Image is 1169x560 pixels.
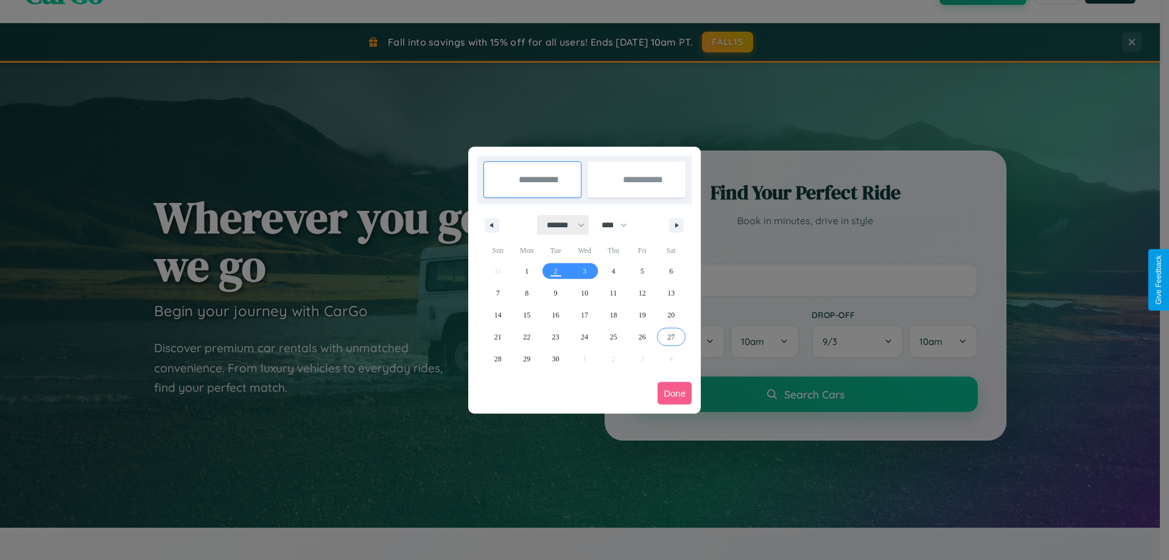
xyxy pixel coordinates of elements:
button: 29 [512,348,541,370]
span: 18 [609,304,617,326]
button: 15 [512,304,541,326]
span: 30 [552,348,560,370]
span: 5 [641,260,644,282]
span: 19 [639,304,646,326]
button: 7 [483,282,512,304]
button: 17 [570,304,599,326]
span: 13 [667,282,675,304]
button: 2 [541,260,570,282]
span: 14 [494,304,502,326]
button: 21 [483,326,512,348]
button: 10 [570,282,599,304]
span: 4 [611,260,615,282]
span: 22 [523,326,530,348]
span: 20 [667,304,675,326]
span: 26 [639,326,646,348]
button: 4 [599,260,628,282]
span: 24 [581,326,588,348]
button: 14 [483,304,512,326]
span: Sun [483,241,512,260]
span: 2 [554,260,558,282]
button: 6 [657,260,686,282]
span: 15 [523,304,530,326]
button: 8 [512,282,541,304]
span: 17 [581,304,588,326]
span: 8 [525,282,528,304]
button: 18 [599,304,628,326]
button: 19 [628,304,656,326]
span: 1 [525,260,528,282]
button: 20 [657,304,686,326]
span: Tue [541,241,570,260]
span: 7 [496,282,500,304]
span: Fri [628,241,656,260]
button: 30 [541,348,570,370]
span: 21 [494,326,502,348]
span: 12 [639,282,646,304]
button: 5 [628,260,656,282]
span: 28 [494,348,502,370]
div: Give Feedback [1154,255,1163,305]
button: 25 [599,326,628,348]
span: 27 [667,326,675,348]
button: 12 [628,282,656,304]
button: 16 [541,304,570,326]
span: Sat [657,241,686,260]
button: 26 [628,326,656,348]
button: 9 [541,282,570,304]
button: 24 [570,326,599,348]
button: 28 [483,348,512,370]
button: 3 [570,260,599,282]
button: 13 [657,282,686,304]
button: 11 [599,282,628,304]
button: 23 [541,326,570,348]
span: 3 [583,260,586,282]
span: Wed [570,241,599,260]
span: 10 [581,282,588,304]
button: 27 [657,326,686,348]
span: 9 [554,282,558,304]
span: 6 [669,260,673,282]
span: Mon [512,241,541,260]
span: 11 [610,282,617,304]
button: Done [658,382,692,405]
button: 1 [512,260,541,282]
span: 16 [552,304,560,326]
span: 23 [552,326,560,348]
span: 25 [609,326,617,348]
span: 29 [523,348,530,370]
button: 22 [512,326,541,348]
span: Thu [599,241,628,260]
